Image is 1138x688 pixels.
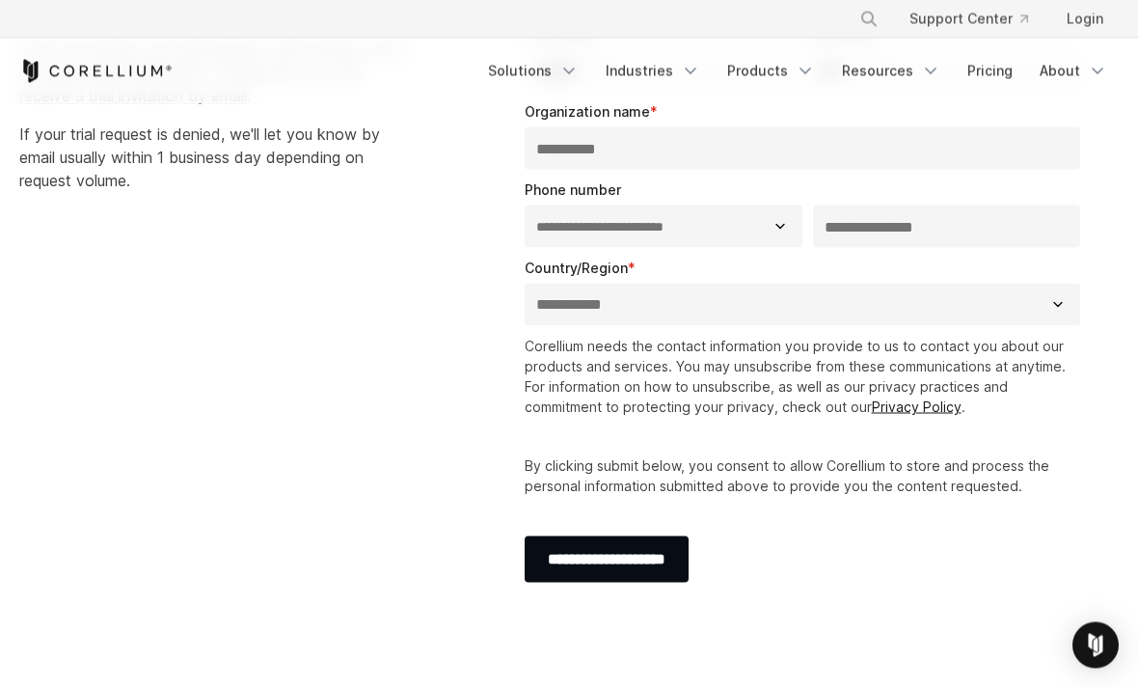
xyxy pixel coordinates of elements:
[19,124,380,190] span: If your trial request is denied, we'll let you know by email usually within 1 business day depend...
[525,103,650,120] span: Organization name
[852,2,886,37] button: Search
[525,336,1088,417] p: Corellium needs the contact information you provide to us to contact you about our products and s...
[525,260,628,276] span: Country/Region
[836,2,1119,37] div: Navigation Menu
[872,399,962,415] a: Privacy Policy
[894,2,1043,37] a: Support Center
[830,54,952,89] a: Resources
[476,54,590,89] a: Solutions
[525,181,621,198] span: Phone number
[1051,2,1119,37] a: Login
[716,54,826,89] a: Products
[1028,54,1119,89] a: About
[525,455,1088,496] p: By clicking submit below, you consent to allow Corellium to store and process the personal inform...
[956,54,1024,89] a: Pricing
[476,54,1119,89] div: Navigation Menu
[19,60,173,83] a: Corellium Home
[594,54,712,89] a: Industries
[1072,622,1119,669] div: Open Intercom Messenger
